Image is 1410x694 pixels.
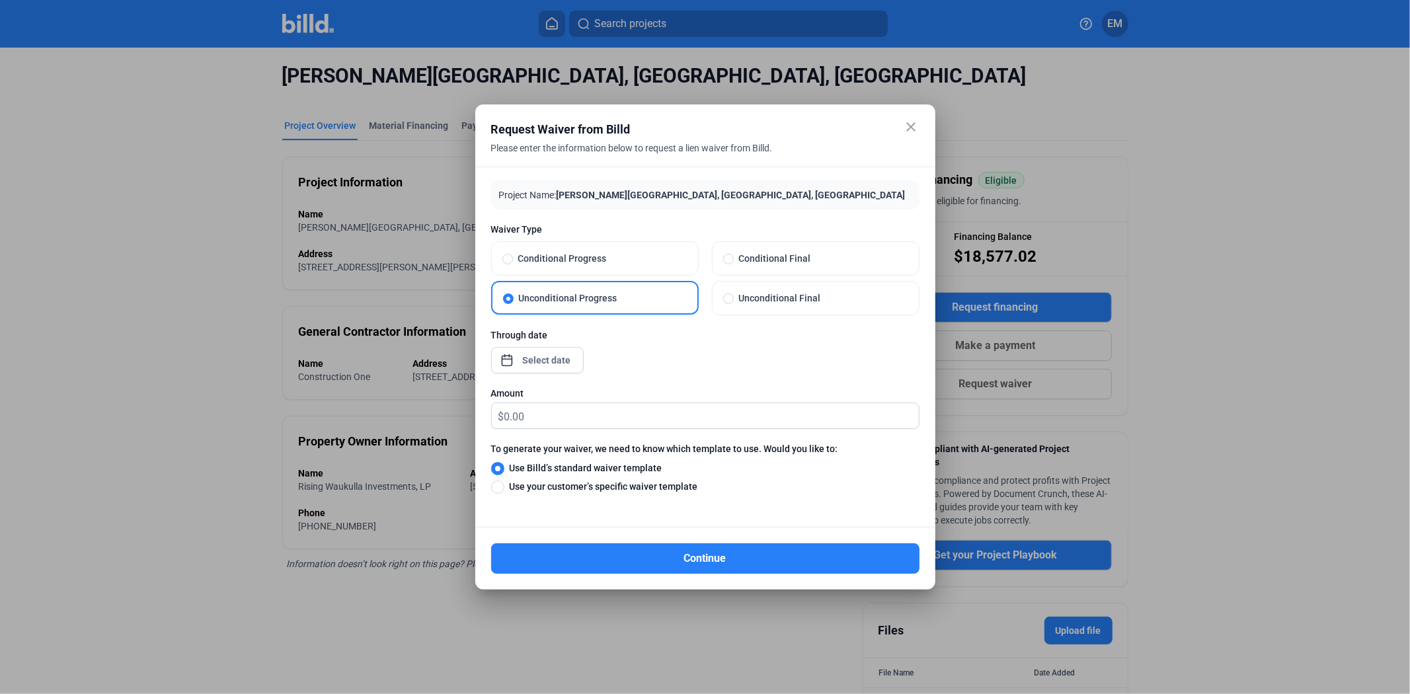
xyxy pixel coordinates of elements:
[499,190,557,200] span: Project Name:
[504,480,698,493] span: Use your customer’s specific waiver template
[491,387,920,400] div: Amount
[500,347,514,360] button: Open calendar
[734,291,908,305] span: Unconditional Final
[504,403,919,429] input: 0.00
[492,403,504,425] span: $
[513,252,687,265] span: Conditional Progress
[904,119,920,135] mat-icon: close
[491,120,886,139] div: Request Waiver from Billd
[519,352,576,368] input: Select date
[734,252,908,265] span: Conditional Final
[491,223,920,236] span: Waiver Type
[514,291,687,305] span: Unconditional Progress
[557,190,906,200] span: [PERSON_NAME][GEOGRAPHIC_DATA], [GEOGRAPHIC_DATA], [GEOGRAPHIC_DATA]
[491,141,886,171] div: Please enter the information below to request a lien waiver from Billd.
[491,543,920,574] button: Continue
[491,328,920,342] div: Through date
[504,461,662,475] span: Use Billd’s standard waiver template
[491,442,920,461] label: To generate your waiver, we need to know which template to use. Would you like to:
